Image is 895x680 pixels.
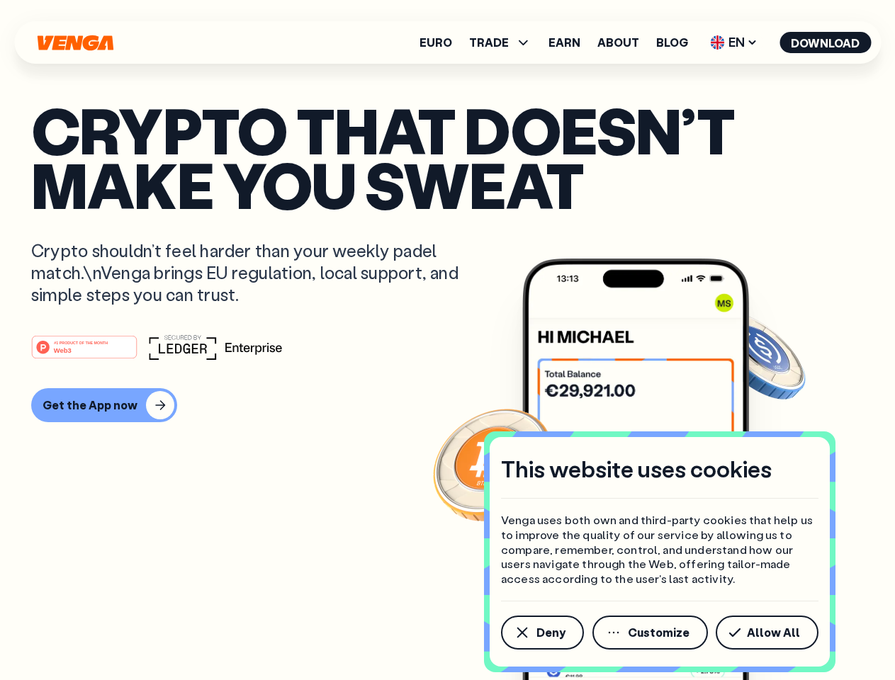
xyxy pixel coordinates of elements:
button: Download [779,32,871,53]
span: Customize [628,627,689,638]
p: Crypto shouldn’t feel harder than your weekly padel match.\nVenga brings EU regulation, local sup... [31,239,479,306]
span: Deny [536,627,565,638]
a: Get the App now [31,388,864,422]
p: Crypto that doesn’t make you sweat [31,103,864,211]
button: Get the App now [31,388,177,422]
a: #1 PRODUCT OF THE MONTHWeb3 [31,344,137,362]
a: Blog [656,37,688,48]
a: Earn [548,37,580,48]
svg: Home [35,35,115,51]
a: Euro [420,37,452,48]
span: Allow All [747,627,800,638]
span: TRADE [469,37,509,48]
div: Get the App now [43,398,137,412]
button: Customize [592,616,708,650]
button: Deny [501,616,584,650]
img: flag-uk [710,35,724,50]
h4: This website uses cookies [501,454,772,484]
span: EN [705,31,762,54]
img: USDC coin [707,305,809,407]
tspan: #1 PRODUCT OF THE MONTH [54,340,108,344]
button: Allow All [716,616,818,650]
tspan: Web3 [54,346,72,353]
span: TRADE [469,34,531,51]
p: Venga uses both own and third-party cookies that help us to improve the quality of our service by... [501,513,818,586]
img: Bitcoin [430,400,558,528]
a: About [597,37,639,48]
